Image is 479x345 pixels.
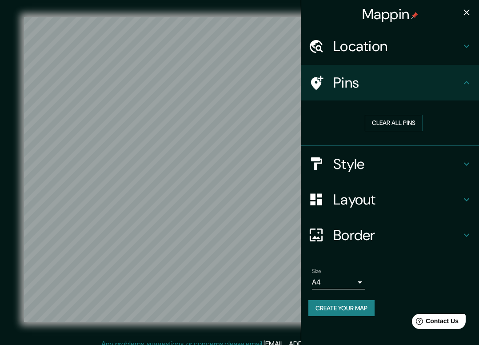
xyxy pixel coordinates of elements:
label: Size [312,267,321,275]
h4: Style [333,155,461,173]
div: Pins [301,65,479,100]
canvas: Map [24,17,455,322]
h4: Mappin [362,5,419,23]
button: Clear all pins [365,115,423,131]
div: Layout [301,182,479,217]
h4: Pins [333,74,461,92]
iframe: Help widget launcher [400,310,469,335]
div: Style [301,146,479,182]
div: Location [301,28,479,64]
h4: Layout [333,191,461,209]
h4: Location [333,37,461,55]
div: Border [301,217,479,253]
button: Create your map [308,300,375,317]
h4: Border [333,226,461,244]
div: A4 [312,275,365,289]
img: pin-icon.png [411,12,418,19]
